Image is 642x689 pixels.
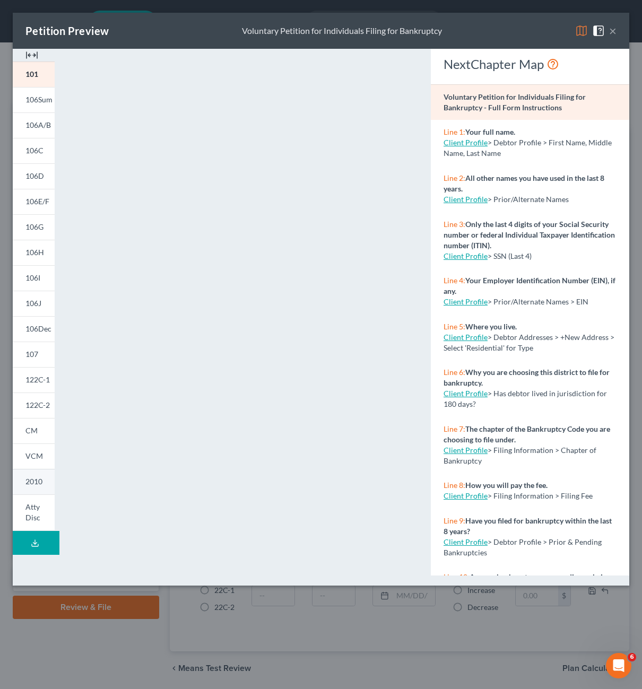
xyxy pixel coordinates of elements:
[25,197,49,206] span: 106E/F
[13,112,55,138] a: 106A/B
[13,418,55,443] a: CM
[444,138,612,158] span: > Debtor Profile > First Name, Middle Name, Last Name
[444,368,610,387] strong: Why you are choosing this district to file for bankruptcy.
[13,316,55,342] a: 106Dec
[444,333,614,352] span: > Debtor Addresses > +New Address > Select 'Residential' for Type
[606,653,631,678] iframe: Intercom live chat
[444,56,617,73] div: NextChapter Map
[13,494,55,531] a: Atty Disc
[13,240,55,265] a: 106H
[444,333,488,342] a: Client Profile
[444,276,465,285] span: Line 4:
[628,653,636,661] span: 6
[13,163,55,189] a: 106D
[444,173,465,182] span: Line 2:
[444,368,465,377] span: Line 6:
[444,572,470,581] span: Line 10:
[13,62,55,87] a: 101
[465,322,517,331] strong: Where you live.
[444,276,615,295] strong: Your Employer Identification Number (EIN), if any.
[13,138,55,163] a: 106C
[242,25,442,37] div: Voluntary Petition for Individuals Filing for Bankruptcy
[74,57,412,574] iframe: <object ng-attr-data='[URL][DOMAIN_NAME]' type='application/pdf' width='100%' height='975px'></ob...
[25,324,51,333] span: 106Dec
[25,146,44,155] span: 106C
[13,367,55,393] a: 122C-1
[444,446,596,465] span: > Filing Information > Chapter of Bankruptcy
[444,516,465,525] span: Line 9:
[25,350,38,359] span: 107
[13,214,55,240] a: 106G
[488,491,593,500] span: > Filing Information > Filing Fee
[488,297,588,306] span: > Prior/Alternate Names > EIN
[444,195,488,204] a: Client Profile
[25,451,43,460] span: VCM
[465,481,548,490] strong: How you will pay the fee.
[25,95,53,104] span: 106Sum
[25,426,38,435] span: CM
[488,195,569,204] span: > Prior/Alternate Names
[25,222,44,231] span: 106G
[609,24,617,37] button: ×
[444,297,488,306] a: Client Profile
[13,265,55,291] a: 106I
[444,173,604,193] strong: All other names you have used in the last 8 years.
[25,69,38,79] span: 101
[13,291,55,316] a: 106J
[444,424,465,433] span: Line 7:
[25,23,109,38] div: Petition Preview
[25,375,50,384] span: 122C-1
[25,400,50,409] span: 122C-2
[444,251,488,260] a: Client Profile
[444,446,488,455] a: Client Profile
[13,342,55,367] a: 107
[13,189,55,214] a: 106E/F
[25,477,42,486] span: 2010
[25,273,40,282] span: 106I
[25,120,51,129] span: 106A/B
[13,393,55,418] a: 122C-2
[444,322,465,331] span: Line 5:
[444,389,488,398] a: Client Profile
[575,24,588,37] img: map-eea8200ae884c6f1103ae1953ef3d486a96c86aabb227e865a55264e3737af1f.svg
[592,24,605,37] img: help-close-5ba153eb36485ed6c1ea00a893f15db1cb9b99d6cae46e1a8edb6c62d00a1a76.svg
[13,87,55,112] a: 106Sum
[444,138,488,147] a: Client Profile
[25,248,44,257] span: 106H
[444,424,610,444] strong: The chapter of the Bankruptcy Code you are choosing to file under.
[465,127,515,136] strong: Your full name.
[444,481,465,490] span: Line 8:
[444,127,465,136] span: Line 1:
[25,49,38,62] img: expand-e0f6d898513216a626fdd78e52531dac95497ffd26381d4c15ee2fc46db09dca.svg
[444,220,615,250] strong: Only the last 4 digits of your Social Security number or federal Individual Taxpayer Identificati...
[444,537,488,546] a: Client Profile
[488,251,532,260] span: > SSN (Last 4)
[444,220,465,229] span: Line 3:
[25,299,41,308] span: 106J
[444,516,612,536] strong: Have you filed for bankruptcy within the last 8 years?
[25,171,44,180] span: 106D
[13,469,55,494] a: 2010
[444,92,586,112] strong: Voluntary Petition for Individuals Filing for Bankruptcy - Full Form Instructions
[444,491,488,500] a: Client Profile
[444,389,607,408] span: > Has debtor lived in jurisdiction for 180 days?
[25,502,40,522] span: Atty Disc
[444,537,602,557] span: > Debtor Profile > Prior & Pending Bankruptcies
[13,443,55,469] a: VCM
[444,572,612,603] strong: Are any bankruptcy cases pending or being filed by a spouse who is not filing this case with you,...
